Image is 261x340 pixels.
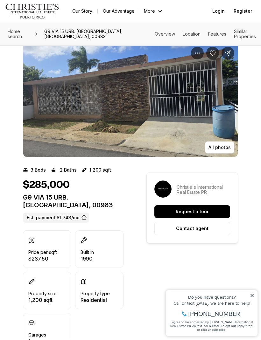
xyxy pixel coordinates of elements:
[23,43,238,158] button: View image gallery
[205,142,234,154] button: All photos
[81,298,110,303] p: Residential
[206,47,219,60] button: Save Property: G9 VIA 15 URB. VILLA FONTANA
[98,7,140,16] a: Our Advantage
[23,179,70,191] h1: $285,000
[28,333,46,338] p: Garages
[26,30,79,36] span: [PHONE_NUMBER]
[89,168,111,173] p: 1,200 sqft
[8,39,91,51] span: I agree to be contacted by [PERSON_NAME] International Real Estate PR via text, call & email. To ...
[140,7,167,16] button: More
[234,9,252,14] span: Register
[67,7,97,16] a: Our Story
[176,209,209,214] p: Request a tour
[23,213,89,223] label: Est. payment: $1,743/mo
[5,4,60,19] img: logo
[222,47,234,60] button: Share Property: G9 VIA 15 URB. VILLA FONTANA
[154,206,230,218] button: Request a tour
[7,20,92,25] div: Call or text [DATE], we are here to help!
[208,5,229,18] button: Login
[60,168,77,173] p: 2 Baths
[183,31,201,37] a: Skip to: Location
[23,43,238,158] li: 1 of 1
[28,250,57,255] p: Price per sqft
[28,291,57,296] p: Property size
[177,185,230,195] p: Christie's International Real Estate PR
[208,145,231,150] p: All photos
[176,226,208,231] p: Contact agent
[28,298,57,303] p: 1,200 sqft
[234,29,256,39] a: Skip to: Similar Properties
[81,256,94,262] p: 1990
[28,256,57,262] p: $237.50
[23,194,123,209] p: G9 VIA 15 URB. [GEOGRAPHIC_DATA], 00983
[155,31,175,37] a: Skip to: Overview
[154,222,230,235] button: Contact agent
[81,250,94,255] p: Built in
[23,43,238,158] div: Listing Photos
[42,27,155,42] span: G9 VIA 15 URB. [GEOGRAPHIC_DATA], [GEOGRAPHIC_DATA], 00983
[191,47,204,60] button: Property options
[81,291,110,296] p: Property type
[31,168,46,173] p: 3 Beds
[5,27,32,42] a: Home search
[230,5,256,18] button: Register
[8,29,22,39] span: Home search
[155,29,256,39] nav: Page section menu
[7,14,92,19] div: Do you have questions?
[212,9,225,14] span: Login
[208,31,226,37] a: Skip to: Features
